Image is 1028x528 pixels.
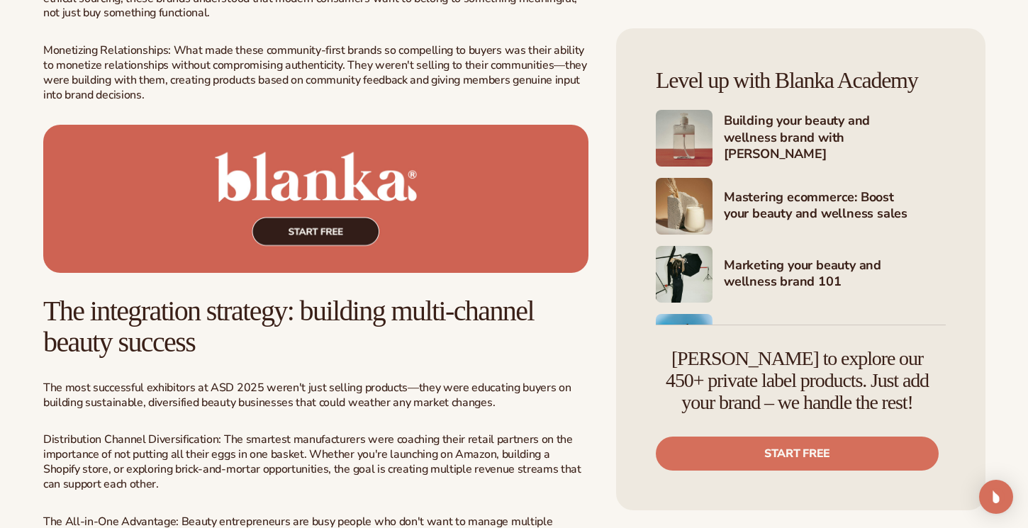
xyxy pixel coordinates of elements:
a: Blanka sign up page [43,125,588,273]
span: Distribution Channel Diversification [43,432,218,447]
a: Shopify Image 8 Expand your beauty/wellness business [656,314,946,371]
span: : What made these community-first brands so compelling to buyers was their ability to monetize re... [43,43,587,102]
a: Start free [656,437,939,471]
span: The most successful exhibitors at ASD 2025 weren't just selling products—they were educating buye... [43,380,571,410]
a: Shopify Image 7 Marketing your beauty and wellness brand 101 [656,246,946,303]
img: Shopify Image 5 [656,110,713,167]
img: Start free with Blanka today [43,125,588,273]
span: The integration strategy: building multi-channel beauty success [43,295,534,358]
h4: Building your beauty and wellness brand with [PERSON_NAME] [724,113,946,164]
img: Shopify Image 7 [656,246,713,303]
img: Shopify Image 6 [656,178,713,235]
div: Open Intercom Messenger [979,480,1013,514]
h4: Mastering ecommerce: Boost your beauty and wellness sales [724,189,946,224]
span: Monetizing Relationships [43,43,168,58]
img: Shopify Image 8 [656,314,713,371]
a: Shopify Image 6 Mastering ecommerce: Boost your beauty and wellness sales [656,178,946,235]
h4: Marketing your beauty and wellness brand 101 [724,257,946,292]
h4: Level up with Blanka Academy [656,68,946,93]
a: Shopify Image 5 Building your beauty and wellness brand with [PERSON_NAME] [656,110,946,167]
h4: [PERSON_NAME] to explore our 450+ private label products. Just add your brand – we handle the rest! [656,348,939,413]
span: : The smartest manufacturers were coaching their retail partners on the importance of not putting... [43,432,581,491]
